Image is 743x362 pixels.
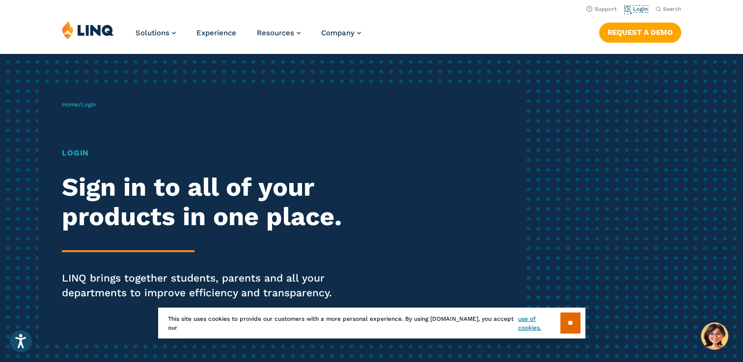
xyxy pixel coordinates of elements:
button: Hello, have a question? Let’s chat. [701,322,728,350]
a: Request a Demo [599,23,681,42]
span: Search [663,6,681,12]
h1: Login [62,147,348,159]
a: Resources [257,28,301,37]
span: Company [321,28,355,37]
img: LINQ | K‑12 Software [62,21,114,39]
p: LINQ brings together students, parents and all your departments to improve efficiency and transpa... [62,271,348,300]
a: Home [62,101,79,108]
nav: Primary Navigation [136,21,361,53]
div: This site uses cookies to provide our customers with a more personal experience. By using [DOMAIN... [158,308,585,338]
span: / [62,101,96,108]
a: Login [625,6,648,12]
nav: Button Navigation [599,21,681,42]
h2: Sign in to all of your products in one place. [62,173,348,232]
a: Experience [196,28,236,37]
a: use of cookies. [518,314,560,332]
span: Solutions [136,28,169,37]
a: Solutions [136,28,176,37]
button: Open Search Bar [656,5,681,13]
span: Login [81,101,96,108]
a: Company [321,28,361,37]
span: Resources [257,28,294,37]
a: Support [586,6,617,12]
